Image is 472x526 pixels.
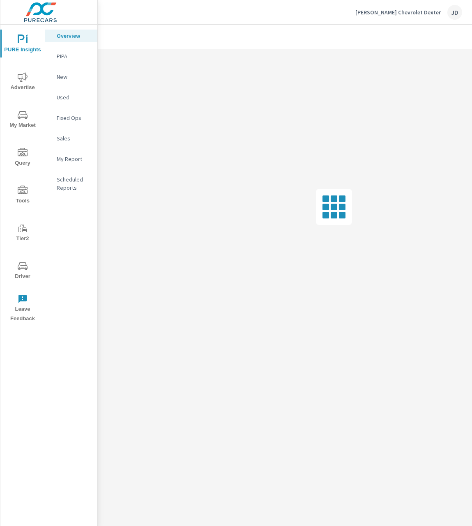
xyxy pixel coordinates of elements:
[3,186,42,206] span: Tools
[57,32,91,40] p: Overview
[3,294,42,324] span: Leave Feedback
[3,261,42,281] span: Driver
[3,34,42,55] span: PURE Insights
[45,132,97,145] div: Sales
[3,148,42,168] span: Query
[447,5,462,20] div: JD
[57,134,91,142] p: Sales
[355,9,441,16] p: [PERSON_NAME] Chevrolet Dexter
[3,223,42,243] span: Tier2
[3,110,42,130] span: My Market
[45,71,97,83] div: New
[57,155,91,163] p: My Report
[45,50,97,62] div: PIPA
[57,175,91,192] p: Scheduled Reports
[57,52,91,60] p: PIPA
[45,153,97,165] div: My Report
[0,25,45,327] div: nav menu
[57,93,91,101] p: Used
[3,72,42,92] span: Advertise
[57,73,91,81] p: New
[45,173,97,194] div: Scheduled Reports
[57,114,91,122] p: Fixed Ops
[45,91,97,103] div: Used
[45,30,97,42] div: Overview
[45,112,97,124] div: Fixed Ops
